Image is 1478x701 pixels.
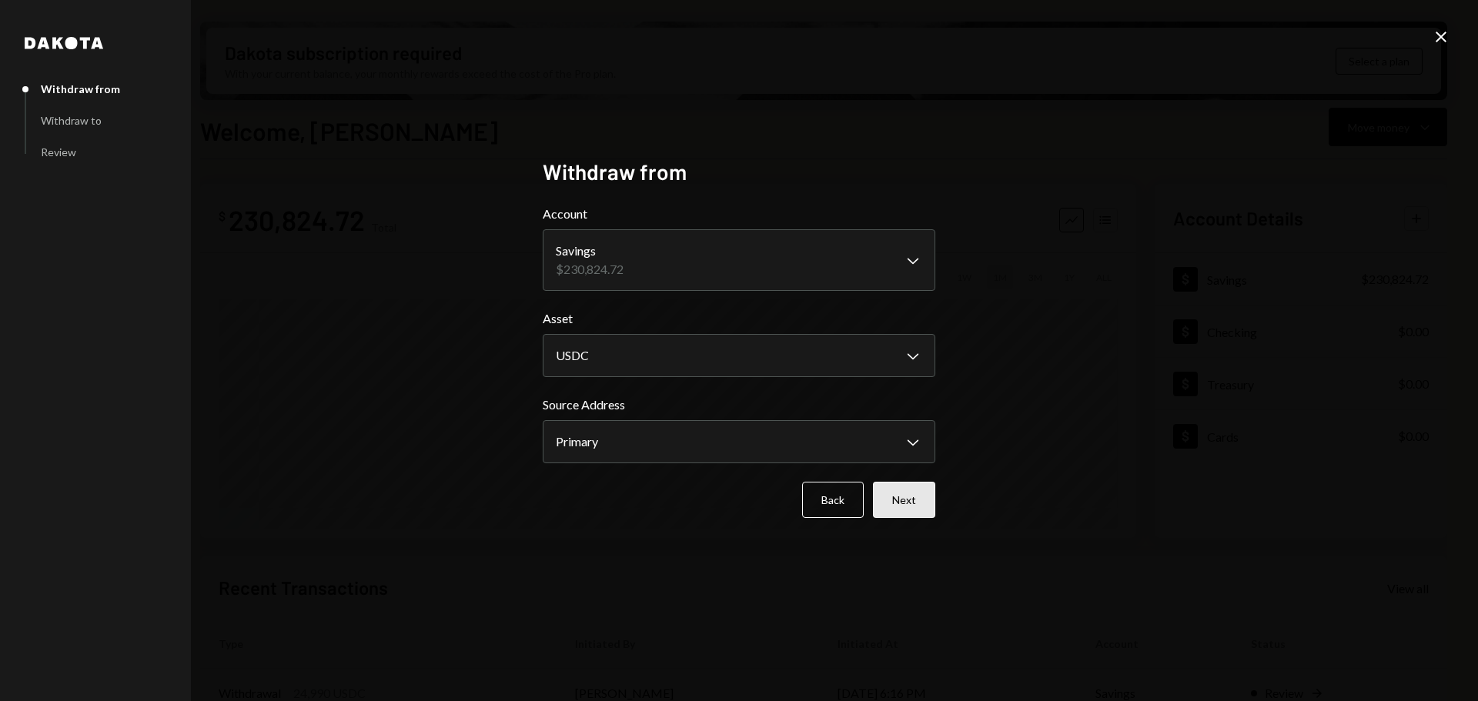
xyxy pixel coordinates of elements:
[543,205,935,223] label: Account
[41,114,102,127] div: Withdraw to
[543,334,935,377] button: Asset
[543,396,935,414] label: Source Address
[543,157,935,187] h2: Withdraw from
[543,420,935,463] button: Source Address
[873,482,935,518] button: Next
[543,229,935,291] button: Account
[41,82,120,95] div: Withdraw from
[802,482,864,518] button: Back
[543,309,935,328] label: Asset
[41,145,76,159] div: Review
